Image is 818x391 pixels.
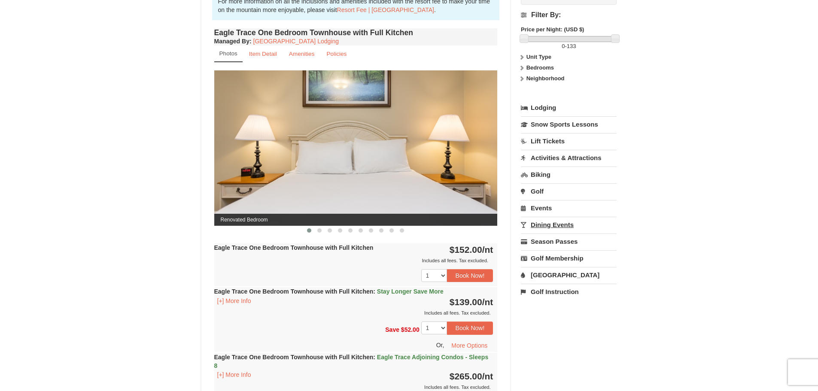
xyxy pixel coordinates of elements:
strong: Price per Night: (USD $) [521,26,584,33]
a: Golf [521,183,617,199]
small: Policies [326,51,347,57]
strong: Bedrooms [526,64,554,71]
small: Photos [219,50,237,57]
span: Or, [436,341,444,348]
strong: Neighborhood [526,75,565,82]
span: /nt [482,245,493,255]
strong: $152.00 [450,245,493,255]
a: Item Detail [243,45,283,62]
label: - [521,42,617,51]
a: Golf Membership [521,250,617,266]
a: Amenities [283,45,320,62]
small: Amenities [289,51,315,57]
span: Renovated Bedroom [214,214,498,226]
a: Lodging [521,100,617,115]
button: Book Now! [447,321,493,334]
a: Resort Fee | [GEOGRAPHIC_DATA] [337,6,434,13]
button: [+] More Info [214,296,254,306]
span: /nt [482,371,493,381]
span: $52.00 [401,326,420,333]
strong: Eagle Trace One Bedroom Townhouse with Full Kitchen [214,288,444,295]
button: Book Now! [447,269,493,282]
a: Snow Sports Lessons [521,116,617,132]
div: Includes all fees. Tax excluded. [214,256,493,265]
div: Includes all fees. Tax excluded. [214,309,493,317]
button: More Options [446,339,493,352]
small: Item Detail [249,51,277,57]
a: Season Passes [521,233,617,249]
span: Save [385,326,399,333]
span: : [373,354,375,361]
strong: Unit Type [526,54,551,60]
a: Events [521,200,617,216]
a: [GEOGRAPHIC_DATA] [521,267,617,283]
a: Policies [321,45,352,62]
span: $265.00 [450,371,482,381]
a: Biking [521,167,617,182]
h4: Filter By: [521,11,617,19]
a: [GEOGRAPHIC_DATA] Lodging [253,38,339,45]
strong: Eagle Trace One Bedroom Townhouse with Full Kitchen [214,244,374,251]
a: Photos [214,45,243,62]
span: : [373,288,375,295]
a: Lift Tickets [521,133,617,149]
strong: Eagle Trace One Bedroom Townhouse with Full Kitchen [214,354,489,369]
a: Dining Events [521,217,617,233]
span: Stay Longer Save More [377,288,444,295]
a: Activities & Attractions [521,150,617,166]
strong: : [214,38,252,45]
span: Eagle Trace Adjoining Condos - Sleeps 8 [214,354,489,369]
a: Golf Instruction [521,284,617,300]
button: [+] More Info [214,370,254,379]
span: 0 [562,43,565,49]
h4: Eagle Trace One Bedroom Townhouse with Full Kitchen [214,28,498,37]
span: /nt [482,297,493,307]
span: $139.00 [450,297,482,307]
img: Renovated Bedroom [214,70,498,225]
span: 133 [567,43,576,49]
span: Managed By [214,38,249,45]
